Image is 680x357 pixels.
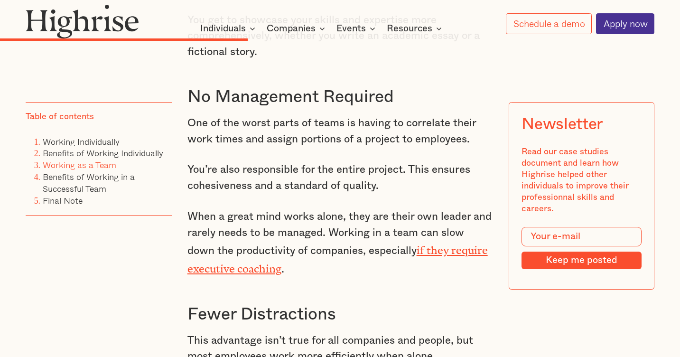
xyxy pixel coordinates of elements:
a: if they require executive coaching [187,244,488,270]
a: Benefits of Working in a Successful Team [43,170,135,195]
a: Benefits of Working Individually [43,147,163,160]
div: Companies [267,23,316,34]
input: Keep me posted [522,252,641,270]
div: Resources [387,23,445,34]
p: You’re also responsible for the entire project. This ensures cohesiveness and a standard of quality. [187,162,493,194]
div: Table of contents [26,111,94,122]
h3: No Management Required [187,86,493,108]
img: Highrise logo [26,4,140,38]
a: Apply now [596,13,654,34]
a: Working as a Team [43,158,116,171]
form: Modal Form [522,227,641,269]
a: Working Individually [43,135,120,148]
div: Resources [387,23,432,34]
div: Individuals [200,23,246,34]
div: Companies [267,23,328,34]
div: Events [336,23,378,34]
p: One of the worst parts of teams is having to correlate their work times and assign portions of a ... [187,115,493,147]
div: Newsletter [522,115,603,134]
p: When a great mind works alone, they are their own leader and rarely needs to be managed. Working ... [187,209,493,277]
div: Read our case studies document and learn how Highrise helped other individuals to improve their p... [522,147,641,215]
a: Schedule a demo [506,13,592,34]
input: Your e-mail [522,227,641,246]
h3: Fewer Distractions [187,304,493,325]
a: Final Note [43,194,83,207]
div: Events [336,23,366,34]
div: Individuals [200,23,258,34]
